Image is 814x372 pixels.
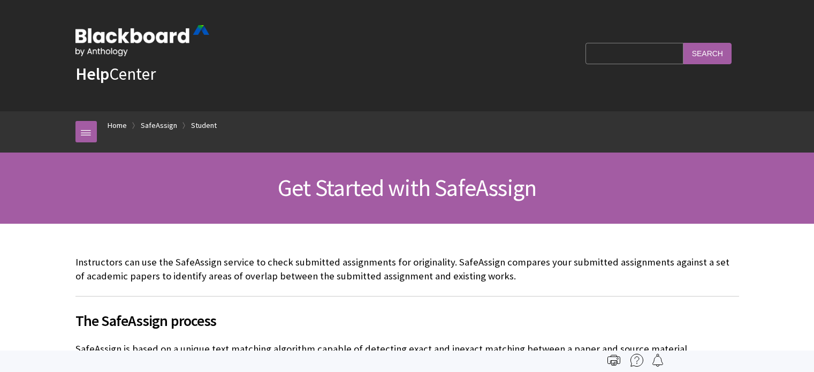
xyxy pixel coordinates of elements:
img: Follow this page [651,354,664,367]
img: More help [630,354,643,367]
span: Get Started with SafeAssign [278,173,536,202]
a: Student [191,119,217,132]
a: Home [108,119,127,132]
p: Instructors can use the SafeAssign service to check submitted assignments for originality. SafeAs... [75,255,739,283]
p: SafeAssign is based on a unique text matching algorithm capable of detecting exact and inexact ma... [75,342,739,356]
img: Print [607,354,620,367]
a: SafeAssign [141,119,177,132]
strong: Help [75,63,109,85]
input: Search [683,43,732,64]
img: Blackboard by Anthology [75,25,209,56]
a: HelpCenter [75,63,156,85]
h2: The SafeAssign process [75,296,739,332]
